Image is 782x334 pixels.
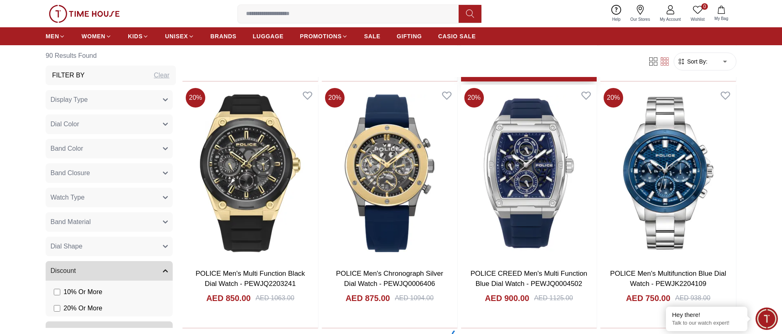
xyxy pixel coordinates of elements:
[688,16,708,22] span: Wishlist
[345,292,390,304] h4: AED 875.00
[154,70,169,80] div: Clear
[46,29,65,44] a: MEN
[711,15,731,22] span: My Bag
[255,293,294,303] div: AED 1063.00
[464,88,484,108] span: 20 %
[701,3,708,10] span: 0
[438,32,476,40] span: CASIO SALE
[52,70,85,80] h3: Filter By
[46,46,176,65] h6: 90 Results Found
[165,32,188,40] span: UNISEX
[165,29,194,44] a: UNISEX
[51,119,79,129] span: Dial Color
[46,212,173,231] button: Band Material
[610,270,726,288] a: POLICE Men's Multifunction Blue Dial Watch - PEWJK2204109
[46,187,173,207] button: Watch Type
[51,143,83,153] span: Band Color
[64,287,102,297] span: 10 % Or More
[300,32,342,40] span: PROMOTIONS
[81,29,112,44] a: WOMEN
[186,88,205,108] span: 20 %
[64,303,102,313] span: 20 % Or More
[51,192,85,202] span: Watch Type
[46,32,59,40] span: MEN
[686,3,710,24] a: 0Wishlist
[51,168,90,178] span: Band Closure
[534,293,573,303] div: AED 1125.00
[128,32,143,40] span: KIDS
[657,16,684,22] span: My Account
[211,32,237,40] span: BRANDS
[54,288,60,295] input: 10% Or More
[364,32,380,40] span: SALE
[325,88,345,108] span: 20 %
[206,292,250,304] h4: AED 850.00
[438,29,476,44] a: CASIO SALE
[253,29,284,44] a: LUGGAGE
[364,29,380,44] a: SALE
[46,236,173,256] button: Dial Shape
[300,29,348,44] a: PROMOTIONS
[397,32,422,40] span: GIFTING
[626,3,655,24] a: Our Stores
[253,32,284,40] span: LUGGAGE
[81,32,105,40] span: WOMEN
[195,270,305,288] a: POLICE Men's Multi Function Black Dial Watch - PEWJQ2203241
[128,29,149,44] a: KIDS
[756,308,778,330] div: Chat Widget
[51,217,91,226] span: Band Material
[46,90,173,109] button: Display Type
[485,292,529,304] h4: AED 900.00
[51,94,88,104] span: Display Type
[322,85,457,262] img: POLICE Men's Chronograph Silver Dial Watch - PEWJQ0006406
[626,292,670,304] h4: AED 750.00
[397,29,422,44] a: GIFTING
[677,57,707,65] button: Sort By:
[54,305,60,311] input: 20% Or More
[607,3,626,24] a: Help
[211,29,237,44] a: BRANDS
[51,241,82,251] span: Dial Shape
[336,270,443,288] a: POLICE Men's Chronograph Silver Dial Watch - PEWJQ0006406
[470,270,587,288] a: POLICE CREED Men's Multi Function Blue Dial Watch - PEWJQ0004502
[672,311,741,319] div: Hey there!
[46,138,173,158] button: Band Color
[51,266,76,275] span: Discount
[46,114,173,134] button: Dial Color
[461,85,597,262] img: POLICE CREED Men's Multi Function Blue Dial Watch - PEWJQ0004502
[46,261,173,280] button: Discount
[710,4,733,23] button: My Bag
[49,5,120,23] img: ...
[627,16,653,22] span: Our Stores
[604,88,623,108] span: 20 %
[685,57,707,65] span: Sort By:
[675,293,710,303] div: AED 938.00
[182,85,318,262] img: POLICE Men's Multi Function Black Dial Watch - PEWJQ2203241
[46,163,173,182] button: Band Closure
[609,16,624,22] span: Help
[672,320,741,327] p: Talk to our watch expert!
[600,85,736,262] img: POLICE Men's Multifunction Blue Dial Watch - PEWJK2204109
[395,293,433,303] div: AED 1094.00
